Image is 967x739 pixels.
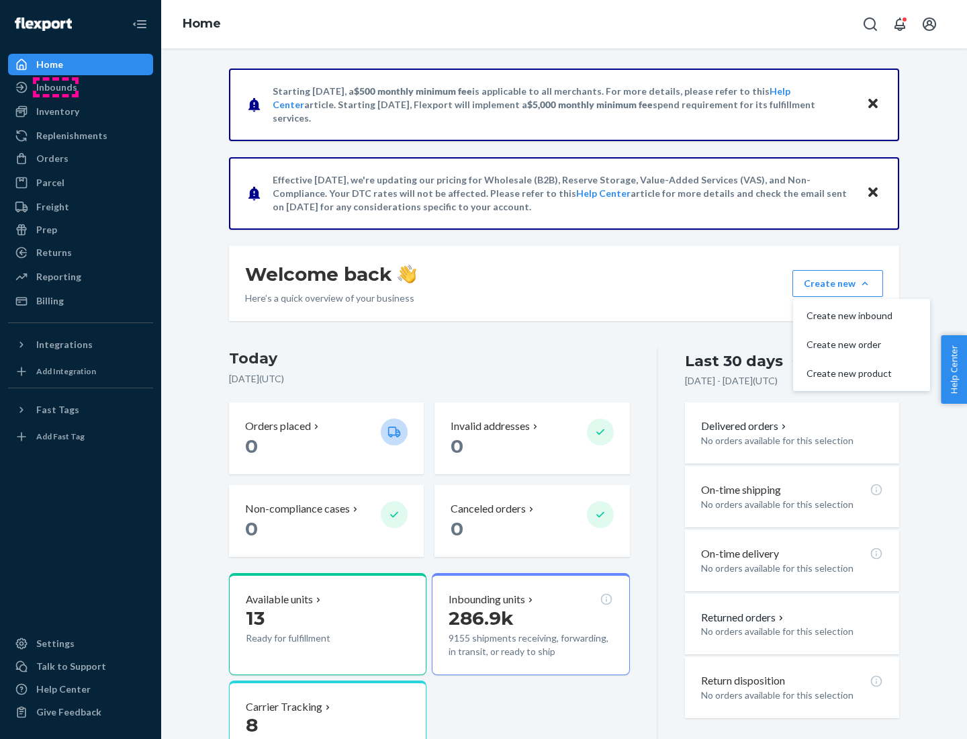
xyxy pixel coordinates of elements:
[8,701,153,723] button: Give Feedback
[273,173,854,214] p: Effective [DATE], we're updating our pricing for Wholesale (B2B), Reserve Storage, Value-Added Se...
[807,311,892,320] span: Create new inbound
[451,419,530,434] p: Invalid addresses
[8,242,153,263] a: Returns
[701,498,883,511] p: No orders available for this selection
[245,292,416,305] p: Here’s a quick overview of your business
[229,348,630,369] h3: Today
[8,399,153,421] button: Fast Tags
[398,265,416,284] img: hand-wave emoji
[229,402,424,474] button: Orders placed 0
[36,200,69,214] div: Freight
[864,95,882,114] button: Close
[807,369,892,378] span: Create new product
[172,5,232,44] ol: breadcrumbs
[126,11,153,38] button: Close Navigation
[8,77,153,98] a: Inbounds
[36,58,63,71] div: Home
[36,223,57,236] div: Prep
[246,713,258,736] span: 8
[8,633,153,654] a: Settings
[8,148,153,169] a: Orders
[8,266,153,288] a: Reporting
[451,501,526,517] p: Canceled orders
[941,335,967,404] button: Help Center
[36,152,68,165] div: Orders
[245,435,258,458] span: 0
[8,334,153,355] button: Integrations
[685,374,778,388] p: [DATE] - [DATE] ( UTC )
[229,485,424,557] button: Non-compliance cases 0
[36,683,91,696] div: Help Center
[701,419,789,434] button: Delivered orders
[8,54,153,75] a: Home
[36,660,106,673] div: Talk to Support
[246,632,370,645] p: Ready for fulfillment
[449,632,612,658] p: 9155 shipments receiving, forwarding, in transit, or ready to ship
[701,562,883,575] p: No orders available for this selection
[15,17,72,31] img: Flexport logo
[36,365,96,377] div: Add Integration
[229,573,426,675] button: Available units13Ready for fulfillment
[246,699,322,715] p: Carrier Tracking
[796,302,927,331] button: Create new inbound
[701,546,779,562] p: On-time delivery
[36,105,79,118] div: Inventory
[36,705,101,719] div: Give Feedback
[432,573,629,675] button: Inbounding units286.9k9155 shipments receiving, forwarding, in transit, or ready to ship
[354,85,472,97] span: $500 monthly minimum fee
[807,340,892,349] span: Create new order
[8,125,153,146] a: Replenishments
[245,501,350,517] p: Non-compliance cases
[246,592,313,607] p: Available units
[864,183,882,203] button: Close
[36,338,93,351] div: Integrations
[434,402,629,474] button: Invalid addresses 0
[451,517,463,540] span: 0
[916,11,943,38] button: Open account menu
[183,16,221,31] a: Home
[36,81,77,94] div: Inbounds
[36,637,75,650] div: Settings
[449,607,514,629] span: 286.9k
[701,625,883,638] p: No orders available for this selection
[576,187,631,199] a: Help Center
[701,610,786,625] button: Returned orders
[701,689,883,702] p: No orders available for this selection
[8,290,153,312] a: Billing
[792,270,883,297] button: Create newCreate new inboundCreate new orderCreate new product
[246,607,265,629] span: 13
[527,99,653,110] span: $5,000 monthly minimum fee
[8,101,153,122] a: Inventory
[8,679,153,700] a: Help Center
[701,434,883,447] p: No orders available for this selection
[8,219,153,241] a: Prep
[36,176,64,189] div: Parcel
[245,262,416,286] h1: Welcome back
[36,270,81,284] div: Reporting
[8,196,153,218] a: Freight
[273,85,854,125] p: Starting [DATE], a is applicable to all merchants. For more details, please refer to this article...
[886,11,913,38] button: Open notifications
[685,351,783,372] div: Last 30 days
[8,172,153,193] a: Parcel
[796,331,927,359] button: Create new order
[245,517,258,540] span: 0
[36,403,79,417] div: Fast Tags
[36,431,85,442] div: Add Fast Tag
[8,361,153,382] a: Add Integration
[8,656,153,677] a: Talk to Support
[451,435,463,458] span: 0
[701,482,781,498] p: On-time shipping
[857,11,884,38] button: Open Search Box
[36,129,107,142] div: Replenishments
[245,419,311,434] p: Orders placed
[8,426,153,447] a: Add Fast Tag
[701,673,785,689] p: Return disposition
[449,592,525,607] p: Inbounding units
[796,359,927,388] button: Create new product
[36,294,64,308] div: Billing
[229,372,630,386] p: [DATE] ( UTC )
